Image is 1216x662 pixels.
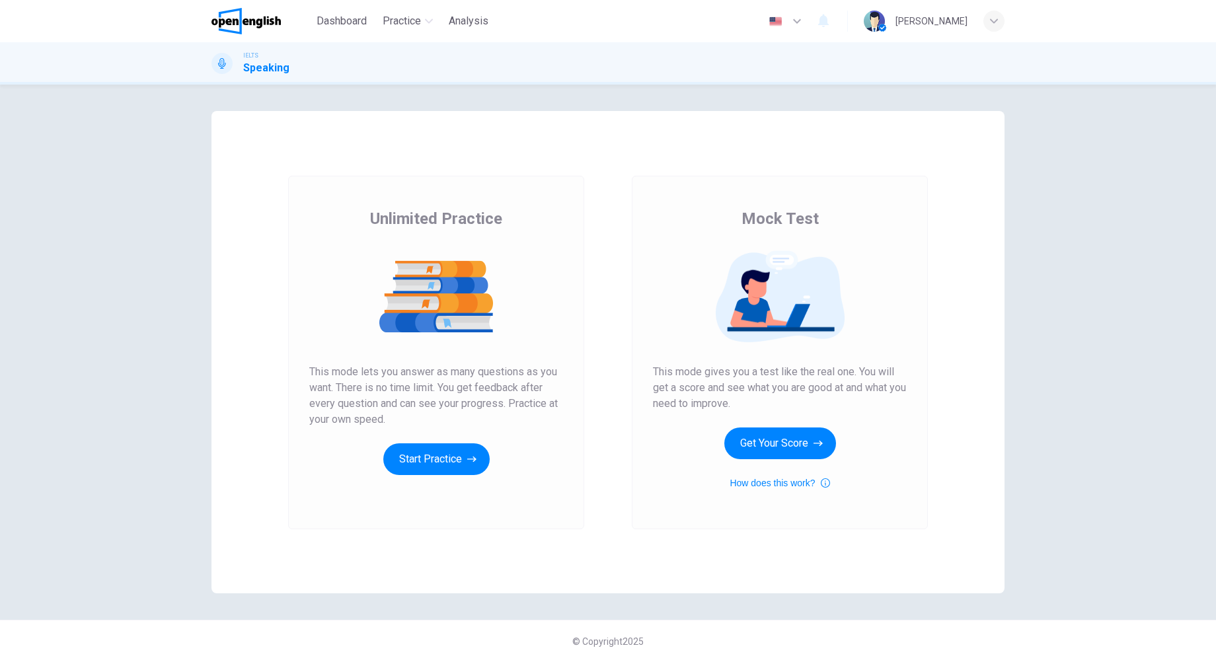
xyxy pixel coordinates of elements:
[895,13,968,29] div: [PERSON_NAME]
[767,17,784,26] img: en
[311,9,372,33] button: Dashboard
[243,51,258,60] span: IELTS
[730,475,829,491] button: How does this work?
[309,364,563,427] span: This mode lets you answer as many questions as you want. There is no time limit. You get feedback...
[653,364,907,412] span: This mode gives you a test like the real one. You will get a score and see what you are good at a...
[243,60,289,76] h1: Speaking
[864,11,885,32] img: Profile picture
[741,208,819,229] span: Mock Test
[211,8,281,34] img: OpenEnglish logo
[383,13,421,29] span: Practice
[383,443,490,475] button: Start Practice
[724,427,836,459] button: Get Your Score
[449,13,488,29] span: Analysis
[443,9,494,33] button: Analysis
[572,636,644,647] span: © Copyright 2025
[377,9,438,33] button: Practice
[317,13,367,29] span: Dashboard
[370,208,502,229] span: Unlimited Practice
[211,8,311,34] a: OpenEnglish logo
